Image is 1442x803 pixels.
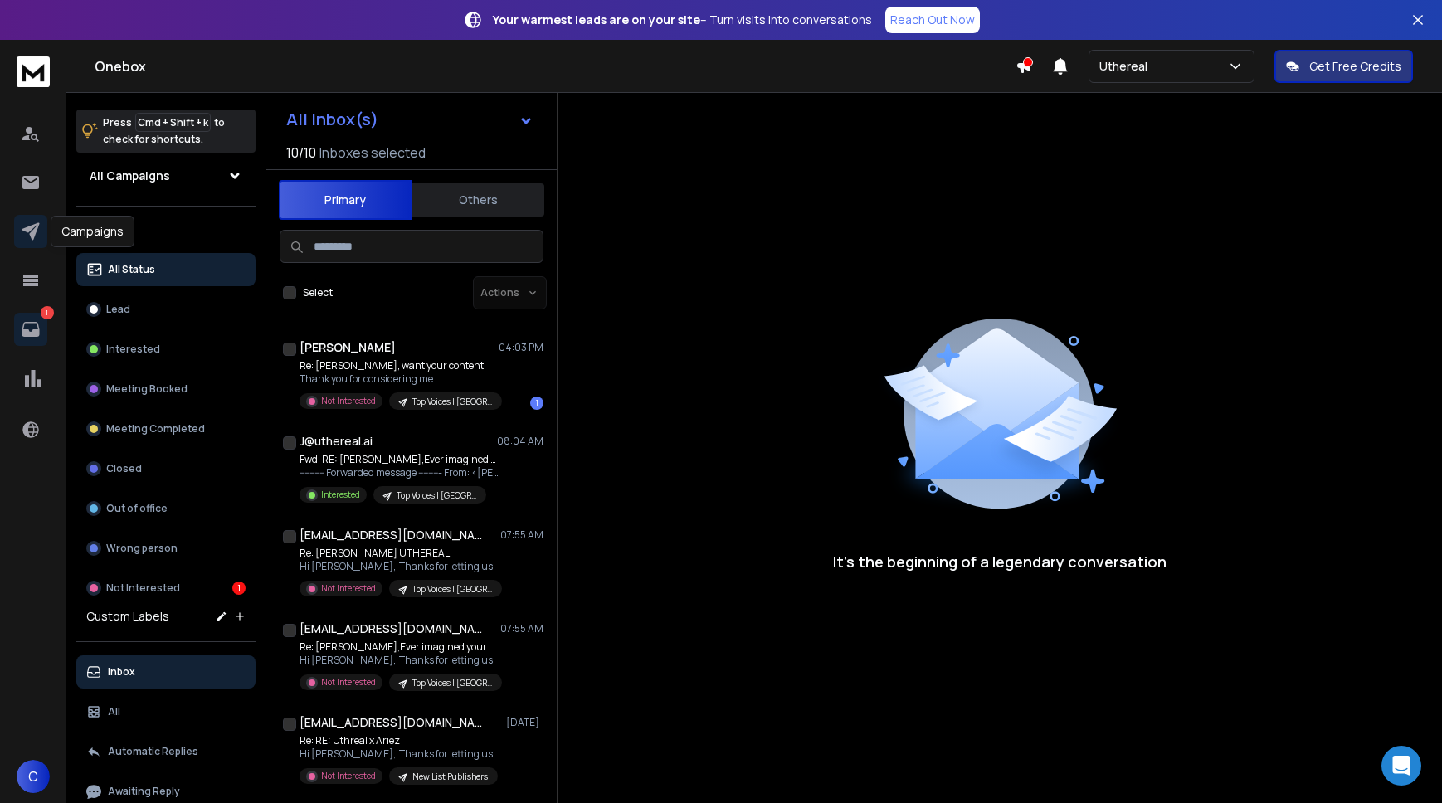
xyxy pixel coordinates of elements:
[300,547,499,560] p: Re: [PERSON_NAME] UTHEREAL
[106,462,142,475] p: Closed
[76,532,256,565] button: Wrong person
[300,359,499,372] p: Re: [PERSON_NAME], want your content,
[885,7,980,33] a: Reach Out Now
[412,182,544,218] button: Others
[108,263,155,276] p: All Status
[76,333,256,366] button: Interested
[300,453,499,466] p: Fwd: RE: [PERSON_NAME],Ever imagined your
[506,716,543,729] p: [DATE]
[300,527,482,543] h1: [EMAIL_ADDRESS][DOMAIN_NAME]
[412,396,492,408] p: Top Voices | [GEOGRAPHIC_DATA]
[890,12,975,28] p: Reach Out Now
[76,293,256,326] button: Lead
[300,734,498,747] p: Re: RE: Uthreal x Ariez
[321,770,376,782] p: Not Interested
[106,582,180,595] p: Not Interested
[499,341,543,354] p: 04:03 PM
[76,372,256,406] button: Meeting Booked
[103,114,225,148] p: Press to check for shortcuts.
[300,714,482,731] h1: [EMAIL_ADDRESS][DOMAIN_NAME]
[90,168,170,184] h1: All Campaigns
[14,313,47,346] a: 1
[76,412,256,445] button: Meeting Completed
[76,572,256,605] button: Not Interested1
[497,435,543,448] p: 08:04 AM
[300,433,373,450] h1: J@uthereal.ai
[300,560,499,573] p: Hi [PERSON_NAME], Thanks for letting us
[108,745,198,758] p: Automatic Replies
[273,103,547,136] button: All Inbox(s)
[76,735,256,768] button: Automatic Replies
[412,771,488,783] p: New List Publishers
[135,113,211,132] span: Cmd + Shift + k
[300,640,499,654] p: Re: [PERSON_NAME],Ever imagined your posts
[76,492,256,525] button: Out of office
[106,502,168,515] p: Out of office
[95,56,1016,76] h1: Onebox
[106,343,160,356] p: Interested
[76,220,256,243] h3: Filters
[1274,50,1413,83] button: Get Free Credits
[76,655,256,689] button: Inbox
[303,286,333,299] label: Select
[300,620,482,637] h1: [EMAIL_ADDRESS][DOMAIN_NAME]
[300,339,396,356] h1: [PERSON_NAME]
[106,422,205,436] p: Meeting Completed
[286,111,378,128] h1: All Inbox(s)
[1099,58,1154,75] p: Uthereal
[319,143,426,163] h3: Inboxes selected
[397,489,476,502] p: Top Voices | [GEOGRAPHIC_DATA]
[286,143,316,163] span: 10 / 10
[108,785,180,798] p: Awaiting Reply
[321,676,376,689] p: Not Interested
[76,253,256,286] button: All Status
[300,466,499,479] p: ---------- Forwarded message --------- From: <[PERSON_NAME][EMAIL_ADDRESS][DOMAIN_NAME]
[108,705,120,718] p: All
[17,760,50,793] button: C
[41,306,54,319] p: 1
[1309,58,1401,75] p: Get Free Credits
[51,216,134,247] div: Campaigns
[232,582,246,595] div: 1
[300,654,499,667] p: Hi [PERSON_NAME], Thanks for letting us
[76,452,256,485] button: Closed
[1381,746,1421,786] div: Open Intercom Messenger
[106,542,178,555] p: Wrong person
[530,397,543,410] div: 1
[106,382,188,396] p: Meeting Booked
[321,489,360,501] p: Interested
[76,695,256,728] button: All
[76,159,256,192] button: All Campaigns
[321,582,376,595] p: Not Interested
[833,550,1167,573] p: It’s the beginning of a legendary conversation
[106,303,130,316] p: Lead
[279,180,412,220] button: Primary
[412,677,492,689] p: Top Voices | [GEOGRAPHIC_DATA]
[86,608,169,625] h3: Custom Labels
[300,372,499,386] p: Thank you for considering me
[412,583,492,596] p: Top Voices | [GEOGRAPHIC_DATA]
[493,12,700,27] strong: Your warmest leads are on your site
[500,622,543,635] p: 07:55 AM
[17,56,50,87] img: logo
[300,747,498,761] p: Hi [PERSON_NAME], Thanks for letting us
[108,665,135,679] p: Inbox
[493,12,872,28] p: – Turn visits into conversations
[500,528,543,542] p: 07:55 AM
[321,395,376,407] p: Not Interested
